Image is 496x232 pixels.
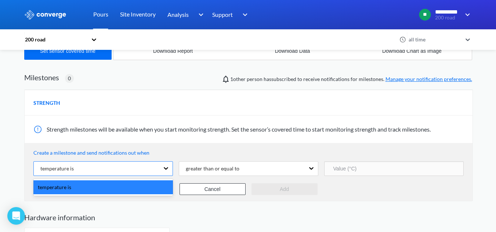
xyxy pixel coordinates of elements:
span: Support [212,10,233,19]
img: downArrow.svg [193,10,205,19]
span: Analysis [167,10,189,19]
img: logo_ewhite.svg [24,10,67,19]
span: person has subscribed to receive notifications for milestones. [230,75,472,83]
img: notifications-icon.svg [221,75,230,84]
div: temperature is [35,165,74,173]
button: Download Data [233,42,352,60]
img: downArrow.svg [460,10,472,19]
div: Download Chart as Image [382,48,442,54]
div: Set sensor covered time [40,48,95,54]
div: temperature is [33,180,173,194]
input: Value (°C) [324,161,464,176]
div: Download Data [275,48,310,54]
button: Download Chart as Image [352,42,471,60]
div: all time [407,36,462,44]
div: 200 road [24,36,87,44]
div: Open Intercom Messenger [7,207,25,225]
img: downArrow.svg [238,10,250,19]
span: 200 road [435,15,460,21]
button: Set sensor covered time [24,42,112,60]
img: icon-clock.svg [399,36,406,43]
span: STRENGTH [33,99,60,107]
a: Manage your notification preferences. [385,76,472,82]
span: 0 [68,74,71,82]
button: Download Report [113,42,233,60]
h2: Hardware information [24,213,472,222]
button: Cancel [180,183,246,195]
div: Download Report [153,48,193,54]
span: Strength milestones will be available when you start monitoring strength. Set the sensor’s covere... [47,126,431,133]
span: Noy Shalom [230,76,246,82]
p: Create a milestone and send notifications out when [33,149,464,157]
div: greater than or equal to [180,165,239,173]
h2: Milestones [24,73,59,82]
button: Add [251,183,318,195]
